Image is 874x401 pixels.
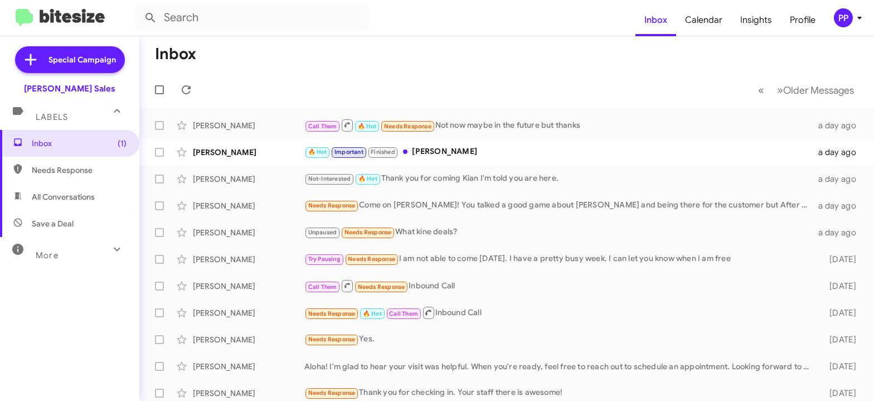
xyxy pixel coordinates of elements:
[635,4,676,36] a: Inbox
[304,361,815,372] div: Aloha! I'm glad to hear your visit was helpful. When you're ready, feel free to reach out to sche...
[815,334,865,345] div: [DATE]
[758,83,764,97] span: «
[308,123,337,130] span: Call Them
[815,254,865,265] div: [DATE]
[815,307,865,318] div: [DATE]
[304,118,815,132] div: Not now maybe in the future but thanks
[193,361,304,372] div: [PERSON_NAME]
[304,226,815,239] div: What kine deals?
[308,175,351,182] span: Not-Interested
[304,172,815,185] div: Thank you for coming Kian I'm told you are here.
[371,148,395,156] span: Finished
[308,148,327,156] span: 🔥 Hot
[308,202,356,209] span: Needs Response
[308,255,341,263] span: Try Pausing
[348,255,395,263] span: Needs Response
[815,388,865,399] div: [DATE]
[781,4,824,36] a: Profile
[32,218,74,229] span: Save a Deal
[752,79,861,102] nav: Page navigation example
[304,333,815,346] div: Yes.
[358,123,377,130] span: 🔥 Hot
[363,310,382,317] span: 🔥 Hot
[193,147,304,158] div: [PERSON_NAME]
[344,229,392,236] span: Needs Response
[815,173,865,185] div: a day ago
[193,307,304,318] div: [PERSON_NAME]
[308,336,356,343] span: Needs Response
[770,79,861,102] button: Next
[193,334,304,345] div: [PERSON_NAME]
[308,310,356,317] span: Needs Response
[304,306,815,320] div: Inbound Call
[815,200,865,211] div: a day ago
[815,281,865,292] div: [DATE]
[48,54,116,65] span: Special Campaign
[815,147,865,158] div: a day ago
[783,84,854,96] span: Older Messages
[334,148,363,156] span: Important
[358,175,377,182] span: 🔥 Hot
[15,46,125,73] a: Special Campaign
[384,123,431,130] span: Needs Response
[308,389,356,397] span: Needs Response
[193,200,304,211] div: [PERSON_NAME]
[304,253,815,265] div: I am not able to come [DATE]. I have a pretty busy week. I can let you know when I am free
[36,112,68,122] span: Labels
[676,4,731,36] a: Calendar
[815,120,865,131] div: a day ago
[777,83,783,97] span: »
[308,229,337,236] span: Unpaused
[751,79,771,102] button: Previous
[389,310,418,317] span: Call Them
[32,138,127,149] span: Inbox
[118,138,127,149] span: (1)
[32,165,127,176] span: Needs Response
[308,283,337,291] span: Call Them
[193,173,304,185] div: [PERSON_NAME]
[193,120,304,131] div: [PERSON_NAME]
[815,361,865,372] div: [DATE]
[36,250,59,260] span: More
[24,83,115,94] div: [PERSON_NAME] Sales
[155,45,196,63] h1: Inbox
[32,191,95,202] span: All Conversations
[193,227,304,238] div: [PERSON_NAME]
[731,4,781,36] a: Insights
[304,199,815,212] div: Come on [PERSON_NAME]! You talked a good game about [PERSON_NAME] and being there for the custome...
[824,8,862,27] button: PP
[815,227,865,238] div: a day ago
[304,146,815,158] div: [PERSON_NAME]
[304,386,815,399] div: Thank you for checking in. Your staff there is awesome!
[193,388,304,399] div: [PERSON_NAME]
[834,8,853,27] div: PP
[193,254,304,265] div: [PERSON_NAME]
[304,279,815,293] div: Inbound Call
[135,4,369,31] input: Search
[193,281,304,292] div: [PERSON_NAME]
[358,283,405,291] span: Needs Response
